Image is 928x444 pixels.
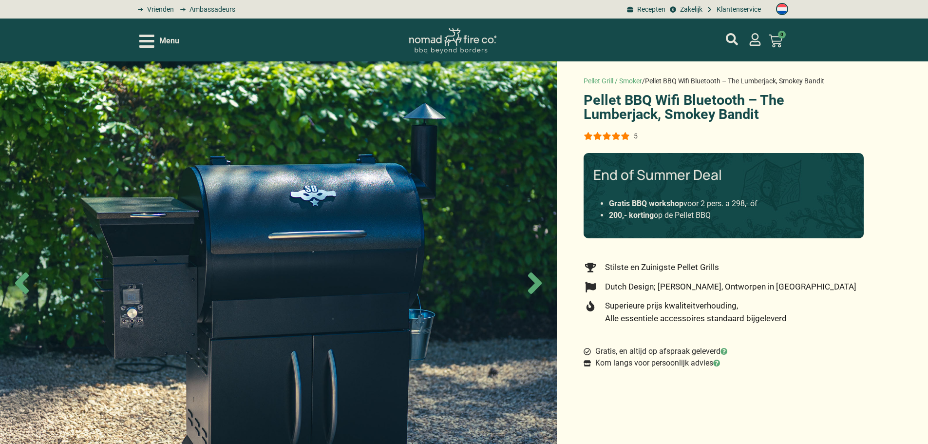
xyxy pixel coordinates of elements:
span: Klantenservice [714,4,761,15]
a: grill bill ambassadors [176,4,235,15]
span: Recepten [635,4,665,15]
span: Next slide [518,266,552,300]
span: Gratis, en altijd op afspraak geleverd [593,346,727,357]
strong: Gratis BBQ workshop [609,199,683,208]
span: Previous slide [5,266,39,300]
span: 0 [778,31,786,39]
span: Stilste en Zuinigste Pellet Grills [603,261,719,274]
a: mijn account [749,33,761,46]
div: Open/Close Menu [139,33,179,50]
img: Nederlands [776,3,788,15]
strong: 200,- korting [609,211,654,220]
span: Kom langs voor persoonlijk advies [593,357,720,369]
span: Menu [159,35,179,47]
a: 0 [757,28,794,54]
h3: End of Summer Deal [593,167,854,183]
a: Gratis, en altijd op afspraak geleverd [584,346,727,357]
a: Pellet Grill / Smoker [584,77,642,85]
img: Nomad Logo [409,28,496,54]
a: grill bill vrienden [134,4,174,15]
span: Zakelijk [678,4,702,15]
nav: breadcrumbs [584,76,824,86]
span: Dutch Design; [PERSON_NAME], Ontworpen in [GEOGRAPHIC_DATA] [603,281,856,293]
span: / [642,77,645,85]
li: op de Pellet BBQ [609,210,838,221]
div: 5 [634,131,638,141]
a: grill bill zakeljk [668,4,702,15]
span: Superieure prijs kwaliteitverhouding, Alle essentiele accessoires standaard bijgeleverd [603,300,787,325]
a: grill bill klantenservice [705,4,761,15]
li: voor 2 pers. a 298,- óf [609,198,838,210]
a: BBQ recepten [625,4,665,15]
h1: Pellet BBQ Wifi Bluetooth – The Lumberjack, Smokey Bandit [584,93,864,121]
span: Ambassadeurs [187,4,235,15]
a: mijn account [726,33,738,45]
a: Kom langs voor persoonlijk advies [584,357,720,369]
span: Pellet BBQ Wifi Bluetooth – The Lumberjack, Smokey Bandit [645,77,824,85]
span: Vrienden [145,4,174,15]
